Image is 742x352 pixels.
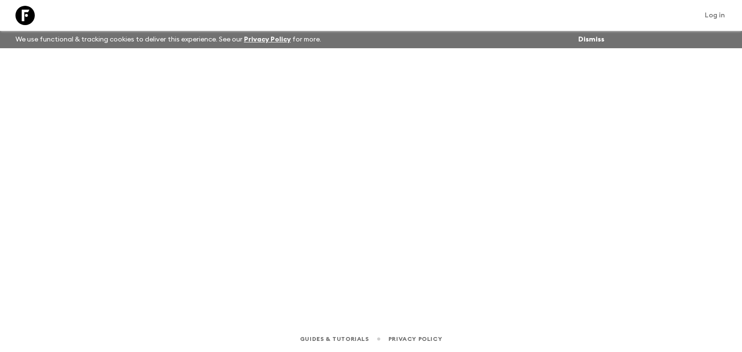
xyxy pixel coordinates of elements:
a: Guides & Tutorials [300,334,369,344]
button: Dismiss [576,33,607,46]
a: Log in [699,9,730,22]
a: Privacy Policy [388,334,442,344]
p: We use functional & tracking cookies to deliver this experience. See our for more. [12,31,325,48]
a: Privacy Policy [244,36,291,43]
